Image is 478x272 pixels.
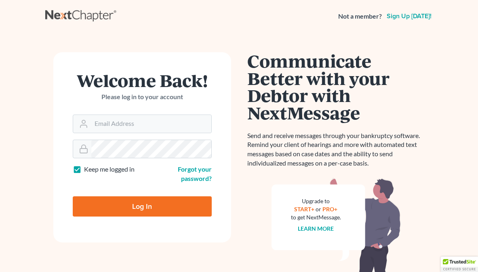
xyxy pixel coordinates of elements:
[385,13,433,19] a: Sign up [DATE]!
[73,196,212,217] input: Log In
[441,257,478,272] div: TrustedSite Certified
[291,197,341,205] div: Upgrade to
[247,52,425,121] h1: Communicate Better with your Debtor with NextMessage
[291,213,341,221] div: to get NextMessage.
[298,225,334,232] a: Learn more
[322,206,337,212] a: PRO+
[73,92,212,102] p: Please log in to your account
[316,206,321,212] span: or
[247,131,425,168] p: Send and receive messages through your bankruptcy software. Remind your client of hearings and mo...
[338,12,382,21] strong: Not a member?
[91,115,211,133] input: Email Address
[294,206,314,212] a: START+
[73,72,212,89] h1: Welcome Back!
[84,165,135,174] label: Keep me logged in
[178,165,212,182] a: Forgot your password?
